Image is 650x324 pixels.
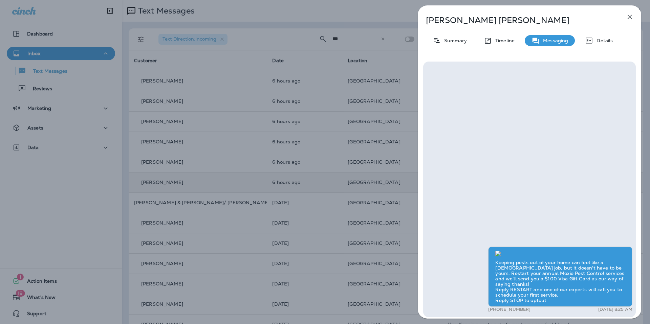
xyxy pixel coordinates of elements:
img: twilio-download [495,251,501,256]
p: Details [593,38,613,43]
p: Messaging [540,38,568,43]
p: Summary [441,38,467,43]
p: [DATE] 8:25 AM [598,307,632,312]
p: [PERSON_NAME] [PERSON_NAME] [426,16,611,25]
div: Keeping pests out of your home can feel like a [DEMOGRAPHIC_DATA] job, but it doesn't have to be ... [488,247,632,307]
p: Timeline [492,38,515,43]
p: [PHONE_NUMBER] [488,307,530,312]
